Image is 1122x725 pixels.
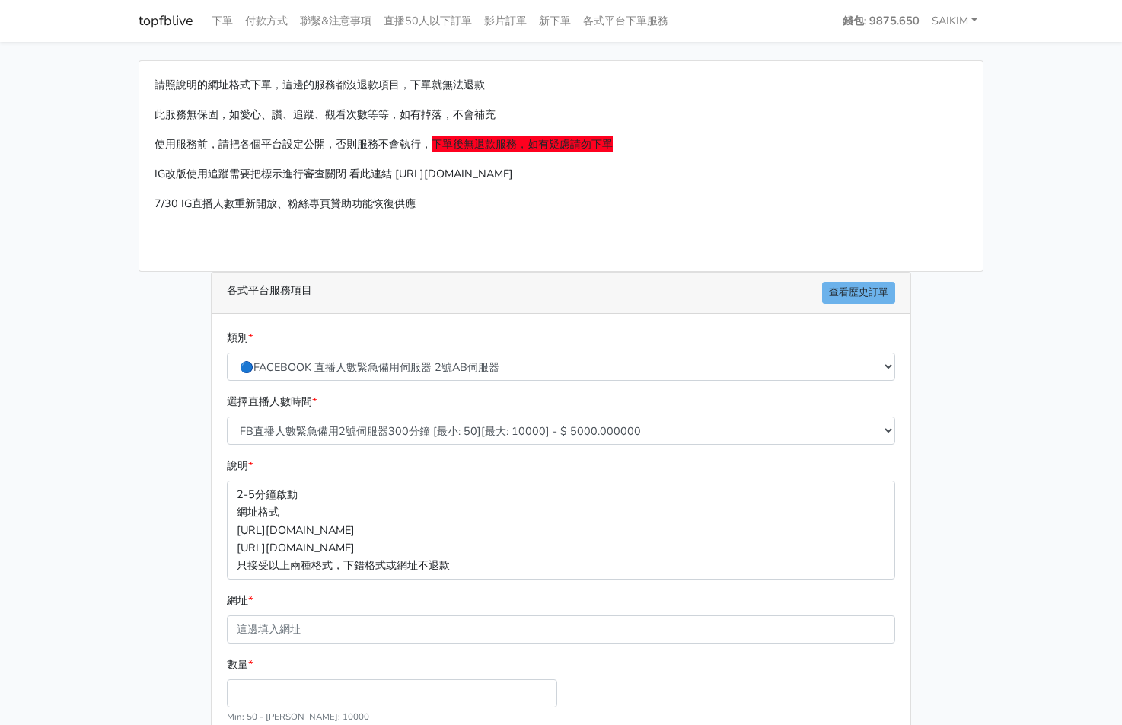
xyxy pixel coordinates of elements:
a: 各式平台下單服務 [577,6,674,36]
a: 查看歷史訂單 [822,282,895,304]
p: 7/30 IG直播人數重新開放、粉絲專頁贊助功能恢復供應 [155,195,967,212]
p: 此服務無保固，如愛心、讚、追蹤、觀看次數等等，如有掉落，不會補充 [155,106,967,123]
a: 付款方式 [239,6,294,36]
input: 這邊填入網址 [227,615,895,644]
a: 聯繫&注意事項 [294,6,378,36]
p: 使用服務前，請把各個平台設定公開，否則服務不會執行， [155,136,967,153]
label: 類別 [227,329,253,347]
a: 錢包: 9875.650 [837,6,926,36]
a: 新下單 [533,6,577,36]
p: IG改版使用追蹤需要把標示進行審查關閉 看此連結 [URL][DOMAIN_NAME] [155,165,967,183]
p: 2-5分鐘啟動 網址格式 [URL][DOMAIN_NAME] [URL][DOMAIN_NAME] 只接受以上兩種格式，下錯格式或網址不退款 [227,481,895,579]
a: topfblive [139,6,193,36]
a: 影片訂單 [478,6,533,36]
small: Min: 50 - [PERSON_NAME]: 10000 [227,711,369,723]
p: 請照說明的網址格式下單，這邊的服務都沒退款項目，下單就無法退款 [155,76,967,94]
span: 下單後無退款服務，如有疑慮請勿下單 [432,136,613,152]
a: 下單 [206,6,239,36]
label: 選擇直播人數時間 [227,393,317,410]
div: 各式平台服務項目 [212,273,910,314]
label: 數量 [227,656,253,673]
label: 網址 [227,592,253,609]
a: SAIKIM [926,6,983,36]
label: 說明 [227,457,253,474]
a: 直播50人以下訂單 [378,6,478,36]
strong: 錢包: 9875.650 [843,13,920,28]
